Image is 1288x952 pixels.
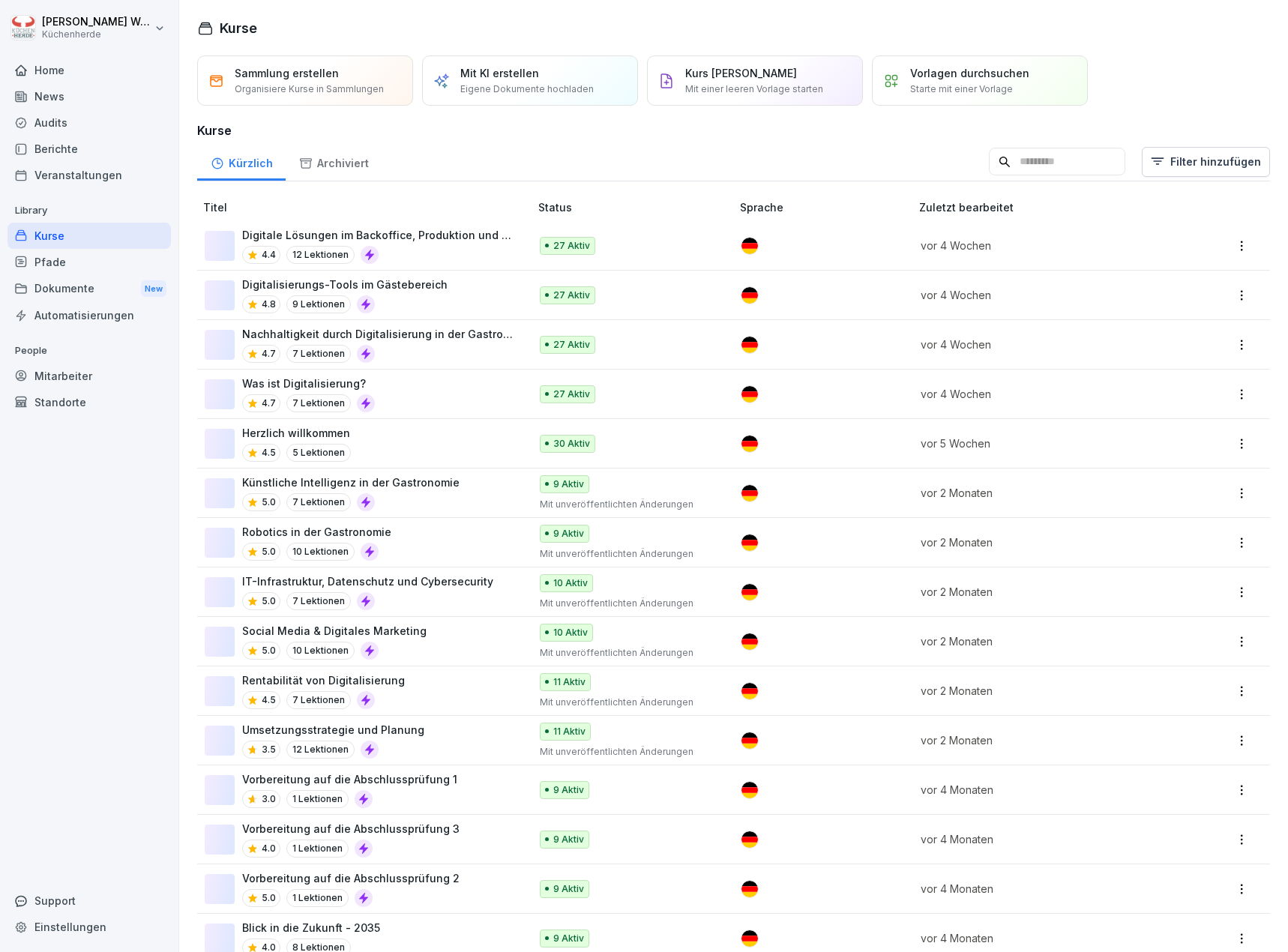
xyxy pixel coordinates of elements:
[286,543,355,561] p: 10 Lektionen
[553,388,590,401] p: 27 Aktiv
[741,287,758,304] img: de.svg
[286,246,355,264] p: 12 Lektionen
[262,644,276,657] p: 5.0
[921,534,1162,550] p: vor 2 Monaten
[7,363,171,389] a: Mitarbeiter
[7,339,171,363] p: People
[741,386,758,403] img: de.svg
[242,821,460,837] p: Vorbereitung auf die Abschlussprüfung 3
[42,16,151,28] p: [PERSON_NAME] Wessel
[242,771,457,787] p: Vorbereitung auf die Abschlussprüfung 1
[741,881,758,897] img: de.svg
[921,732,1162,748] p: vor 2 Monaten
[242,623,427,639] p: Social Media & Digitales Marketing
[286,394,351,412] p: 7 Lektionen
[7,109,171,136] a: Audits
[741,337,758,353] img: de.svg
[262,842,276,855] p: 4.0
[286,345,351,363] p: 7 Lektionen
[685,82,823,96] p: Mit einer leeren Vorlage starten
[741,732,758,749] img: de.svg
[262,397,276,410] p: 4.7
[921,238,1162,253] p: vor 4 Wochen
[740,199,913,215] p: Sprache
[262,792,276,806] p: 3.0
[553,725,586,738] p: 11 Aktiv
[141,280,166,298] div: New
[7,275,171,303] div: Dokumente
[197,142,286,181] a: Kürzlich
[242,326,514,342] p: Nachhaltigkeit durch Digitalisierung in der Gastronomie
[741,930,758,947] img: de.svg
[553,576,588,590] p: 10 Aktiv
[286,691,351,709] p: 7 Lektionen
[286,889,349,907] p: 1 Lektionen
[7,162,171,188] a: Veranstaltungen
[919,199,1180,215] p: Zuletzt bearbeitet
[7,389,171,415] a: Standorte
[197,121,1270,139] h3: Kurse
[286,642,355,660] p: 10 Lektionen
[741,633,758,650] img: de.svg
[286,142,382,181] a: Archiviert
[242,672,405,688] p: Rentabilität von Digitalisierung
[553,239,590,253] p: 27 Aktiv
[553,289,590,302] p: 27 Aktiv
[921,584,1162,600] p: vor 2 Monaten
[741,238,758,254] img: de.svg
[242,524,391,540] p: Robotics in der Gastronomie
[7,302,171,328] a: Automatisierungen
[242,425,351,441] p: Herzlich willkommen
[553,437,590,451] p: 30 Aktiv
[921,782,1162,798] p: vor 4 Monaten
[553,338,590,352] p: 27 Aktiv
[262,545,276,558] p: 5.0
[921,386,1162,402] p: vor 4 Wochen
[286,840,349,858] p: 1 Lektionen
[553,783,584,797] p: 9 Aktiv
[540,547,716,561] p: Mit unveröffentlichten Änderungen
[553,527,584,540] p: 9 Aktiv
[540,597,716,610] p: Mit unveröffentlichten Änderungen
[921,831,1162,847] p: vor 4 Monaten
[7,914,171,940] a: Einstellungen
[7,199,171,223] p: Library
[7,136,171,162] a: Berichte
[460,65,539,81] p: Mit KI erstellen
[242,475,460,490] p: Künstliche Intelligenz in der Gastronomie
[921,881,1162,897] p: vor 4 Monaten
[741,534,758,551] img: de.svg
[685,65,797,81] p: Kurs [PERSON_NAME]
[262,248,276,262] p: 4.4
[262,743,276,756] p: 3.5
[262,446,276,460] p: 4.5
[7,57,171,83] a: Home
[262,495,276,509] p: 5.0
[921,633,1162,649] p: vor 2 Monaten
[741,584,758,600] img: de.svg
[242,227,514,243] p: Digitale Lösungen im Backoffice, Produktion und Mitarbeiter
[921,337,1162,352] p: vor 4 Wochen
[286,444,351,462] p: 5 Lektionen
[7,249,171,275] div: Pfade
[7,888,171,914] div: Support
[242,277,448,292] p: Digitalisierungs-Tools im Gästebereich
[553,882,584,896] p: 9 Aktiv
[7,223,171,249] a: Kurse
[553,932,584,945] p: 9 Aktiv
[7,83,171,109] a: News
[553,833,584,846] p: 9 Aktiv
[460,82,594,96] p: Eigene Dokumente hochladen
[921,683,1162,699] p: vor 2 Monaten
[286,493,351,511] p: 7 Lektionen
[242,376,375,391] p: Was ist Digitalisierung?
[540,498,716,511] p: Mit unveröffentlichten Änderungen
